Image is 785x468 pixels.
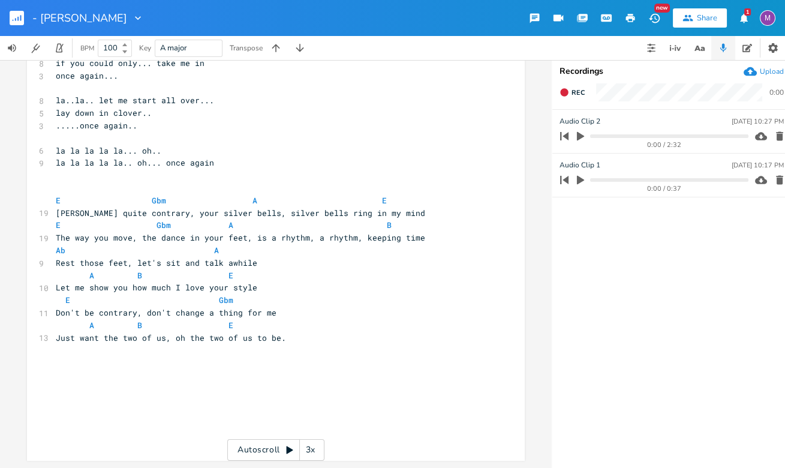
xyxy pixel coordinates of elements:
[744,8,751,16] div: 1
[760,4,775,32] button: M
[560,116,600,127] span: Audio Clip 2
[300,439,321,461] div: 3x
[152,195,166,206] span: Gbm
[654,4,670,13] div: New
[387,220,392,230] span: B
[214,245,219,256] span: A
[227,439,324,461] div: Autoscroll
[560,160,600,171] span: Audio Clip 1
[228,220,233,230] span: A
[769,89,784,96] div: 0:00
[56,120,137,131] span: .....once again..
[560,67,785,76] div: Recordings
[137,270,142,281] span: B
[56,220,61,230] span: E
[382,195,387,206] span: E
[555,83,589,102] button: Rec
[56,208,425,218] span: [PERSON_NAME] quite contrary, your silver bells, silver bells ring in my mind
[56,307,276,318] span: Don't be contrary, don't change a thing for me
[228,320,233,331] span: E
[642,7,666,29] button: New
[581,185,748,192] div: 0:00 / 0:37
[137,320,142,331] span: B
[65,295,70,305] span: E
[732,162,784,169] div: [DATE] 10:17 PM
[89,320,94,331] span: A
[744,65,784,78] button: Upload
[56,332,286,343] span: Just want the two of us, oh the two of us to be.
[157,220,171,230] span: Gbm
[219,295,233,305] span: Gbm
[160,43,187,53] span: A major
[572,88,585,97] span: Rec
[80,45,94,52] div: BPM
[673,8,727,28] button: Share
[56,282,257,293] span: Let me show you how much I love your style
[697,13,717,23] div: Share
[32,13,127,23] span: - [PERSON_NAME]
[56,232,425,243] span: The way you move, the dance in your feet, is a rhythm, a rhythm, keeping time
[56,95,214,106] span: la..la.. let me start all over...
[252,195,257,206] span: A
[89,270,94,281] span: A
[760,10,775,26] div: melindameshad
[581,142,748,148] div: 0:00 / 2:32
[732,7,756,29] button: 1
[139,44,151,52] div: Key
[56,107,152,118] span: lay down in clover..
[732,118,784,125] div: [DATE] 10:27 PM
[56,58,204,68] span: if you could only... take me in
[56,70,118,81] span: once again...
[230,44,263,52] div: Transpose
[56,257,257,268] span: Rest those feet, let's sit and talk awhile
[56,145,161,156] span: la la la la la... oh..
[56,195,61,206] span: E
[56,245,65,256] span: Ab
[228,270,233,281] span: E
[760,67,784,76] div: Upload
[56,157,214,168] span: la la la la la.. oh... once again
